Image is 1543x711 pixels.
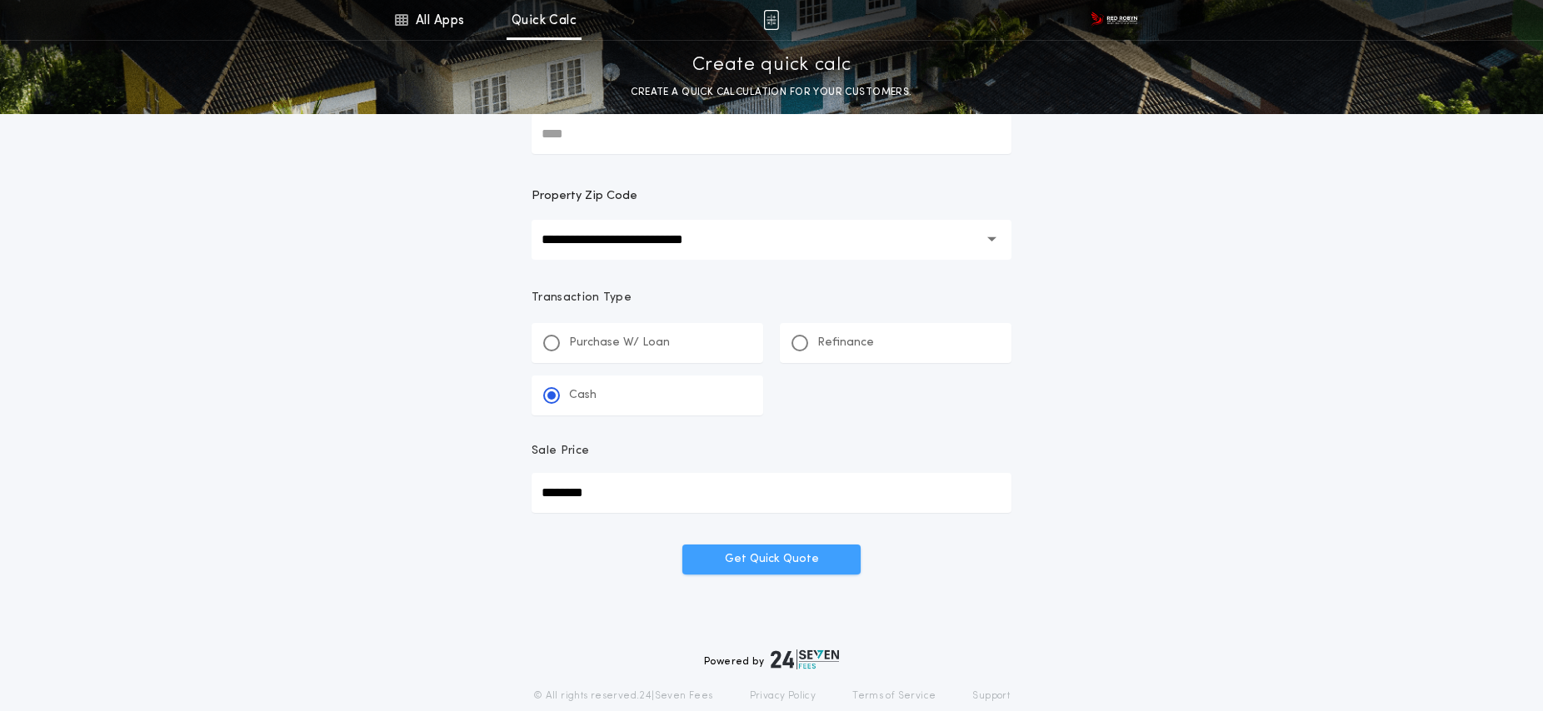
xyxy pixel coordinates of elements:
[532,473,1011,513] input: Sale Price
[972,689,1010,703] a: Support
[763,10,779,30] img: img
[682,544,861,574] button: Get Quick Quote
[532,443,589,460] p: Sale Price
[771,649,839,669] img: logo
[692,52,851,79] p: Create quick calc
[569,335,670,351] p: Purchase W/ Loan
[1091,12,1137,28] img: vs-icon
[533,689,713,703] p: © All rights reserved. 24|Seven Fees
[532,114,1011,154] input: Prepared For
[569,387,597,404] p: Cash
[532,290,1011,306] p: Transaction Type
[750,689,816,703] a: Privacy Policy
[704,649,839,669] div: Powered by
[817,335,874,351] p: Refinance
[631,84,911,101] p: CREATE A QUICK CALCULATION FOR YOUR CUSTOMERS.
[852,689,936,703] a: Terms of Service
[532,186,637,206] label: Property Zip Code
